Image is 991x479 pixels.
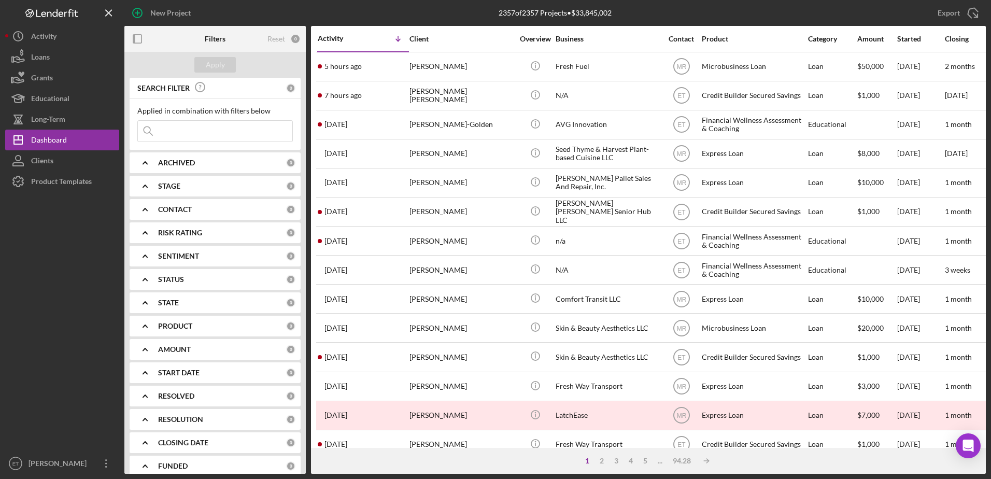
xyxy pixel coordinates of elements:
div: Loan [808,140,856,167]
b: START DATE [158,369,200,377]
text: ET [677,441,686,448]
b: STATUS [158,275,184,284]
div: Microbusiness Loan [702,314,805,342]
div: 94.28 [668,457,696,465]
div: Loan [808,198,856,226]
div: 0 [286,368,295,377]
div: [PERSON_NAME] [409,256,513,284]
div: 0 [286,415,295,424]
div: Grants [31,67,53,91]
div: Comfort Transit LLC [556,285,659,313]
div: Clients [31,150,53,174]
div: [PERSON_NAME]-Golden [409,111,513,138]
time: 2025-08-15 17:10 [324,207,347,216]
b: SENTIMENT [158,252,199,260]
div: Express Loan [702,402,805,429]
div: 0 [286,181,295,191]
text: ET [677,92,686,100]
b: PRODUCT [158,322,192,330]
div: 0 [286,298,295,307]
text: ET [677,208,686,216]
div: Express Loan [702,140,805,167]
div: Educational [31,88,69,111]
div: Amount [857,35,896,43]
time: 2025-08-15 18:20 [324,178,347,187]
div: Product [702,35,805,43]
div: [PERSON_NAME] Pallet Sales And Repair, Inc. [556,169,659,196]
b: ARCHIVED [158,159,195,167]
div: Loans [31,47,50,70]
b: RESOLVED [158,392,194,400]
div: ... [653,457,668,465]
a: Clients [5,150,119,171]
div: [DATE] [897,227,944,255]
div: [PERSON_NAME] [409,373,513,400]
div: Loan [808,285,856,313]
div: Reset [267,35,285,43]
div: Loan [808,169,856,196]
div: $7,000 [857,402,896,429]
div: [DATE] [897,431,944,458]
div: Express Loan [702,285,805,313]
div: [PERSON_NAME] [PERSON_NAME] Senior Hub LLC [556,198,659,226]
text: ET [677,237,686,245]
div: Open Intercom Messenger [956,433,981,458]
button: Long-Term [5,109,119,130]
b: AMOUNT [158,345,191,354]
time: 2025-08-18 11:46 [324,91,362,100]
button: Educational [5,88,119,109]
div: $1,000 [857,198,896,226]
button: Grants [5,67,119,88]
div: $10,000 [857,169,896,196]
text: ET [677,121,686,129]
time: 1 month [945,353,972,361]
div: [DATE] [897,314,944,342]
div: Financial Wellness Assessment & Coaching [702,111,805,138]
div: [PERSON_NAME] [409,314,513,342]
div: Educational [808,227,856,255]
div: Credit Builder Secured Savings [702,343,805,371]
time: 1 month [945,411,972,419]
div: [DATE] [897,402,944,429]
b: STAGE [158,182,180,190]
div: Educational [808,111,856,138]
div: 0 [286,158,295,167]
div: 0 [286,275,295,284]
div: [PERSON_NAME] [409,285,513,313]
div: Overview [516,35,555,43]
div: [PERSON_NAME] [409,53,513,80]
div: Financial Wellness Assessment & Coaching [702,227,805,255]
div: [PERSON_NAME] [409,198,513,226]
div: [PERSON_NAME] [409,402,513,429]
div: 0 [286,205,295,214]
div: N/A [556,82,659,109]
div: Activity [318,34,363,43]
div: [DATE] [897,169,944,196]
time: 1 month [945,178,972,187]
time: 2025-08-14 20:24 [324,353,347,361]
div: [DATE] [897,53,944,80]
time: 1 month [945,120,972,129]
div: Activity [31,26,56,49]
time: 2 months [945,62,975,71]
div: Credit Builder Secured Savings [702,198,805,226]
div: Seed Thyme & Harvest Plant-based Cuisine LLC [556,140,659,167]
time: 1 month [945,382,972,390]
b: FUNDED [158,462,188,470]
b: CONTACT [158,205,192,214]
div: $50,000 [857,53,896,80]
text: MR [676,179,686,187]
time: 2025-08-14 20:27 [324,324,347,332]
div: Fresh Way Transport [556,431,659,458]
b: SEARCH FILTER [137,84,190,92]
div: 0 [286,321,295,331]
div: [PERSON_NAME] [409,169,513,196]
div: $20,000 [857,314,896,342]
div: [PERSON_NAME] [409,227,513,255]
text: ET [677,266,686,274]
div: 1 [580,457,594,465]
div: Skin & Beauty Aesthetics LLC [556,314,659,342]
div: $10,000 [857,285,896,313]
text: MR [676,63,686,71]
time: 3 weeks [945,265,970,274]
